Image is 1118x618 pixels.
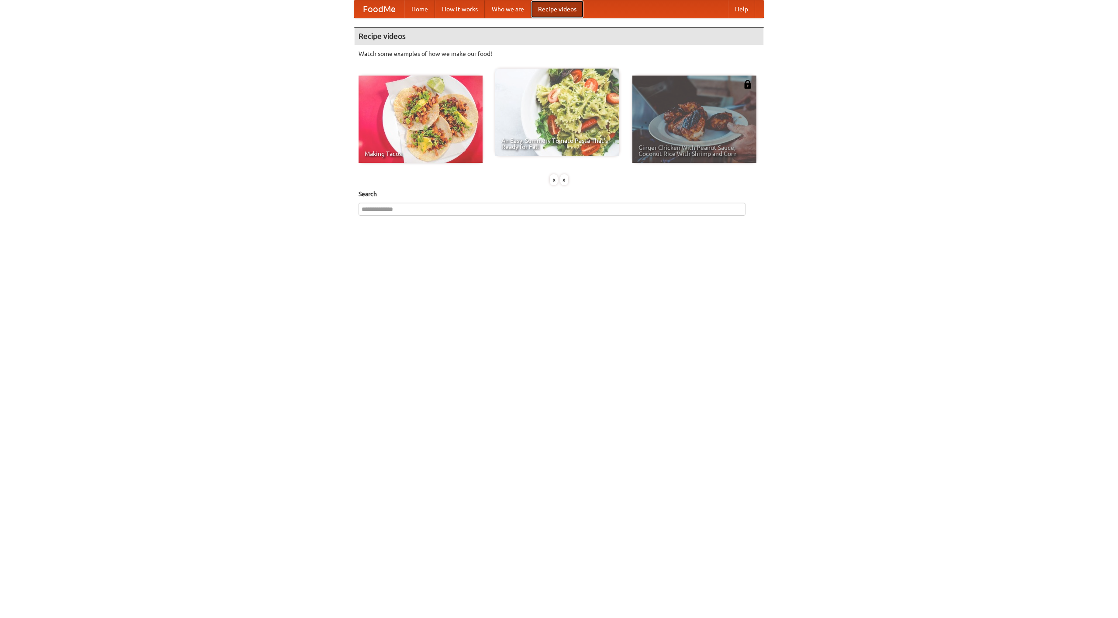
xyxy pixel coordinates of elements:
a: Recipe videos [531,0,583,18]
a: Making Tacos [359,76,483,163]
a: Who we are [485,0,531,18]
a: Help [728,0,755,18]
h5: Search [359,190,759,198]
a: How it works [435,0,485,18]
span: Making Tacos [365,151,476,157]
div: » [560,174,568,185]
img: 483408.png [743,80,752,89]
h4: Recipe videos [354,28,764,45]
div: « [550,174,558,185]
p: Watch some examples of how we make our food! [359,49,759,58]
a: Home [404,0,435,18]
a: FoodMe [354,0,404,18]
span: An Easy, Summery Tomato Pasta That's Ready for Fall [501,138,613,150]
a: An Easy, Summery Tomato Pasta That's Ready for Fall [495,69,619,156]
